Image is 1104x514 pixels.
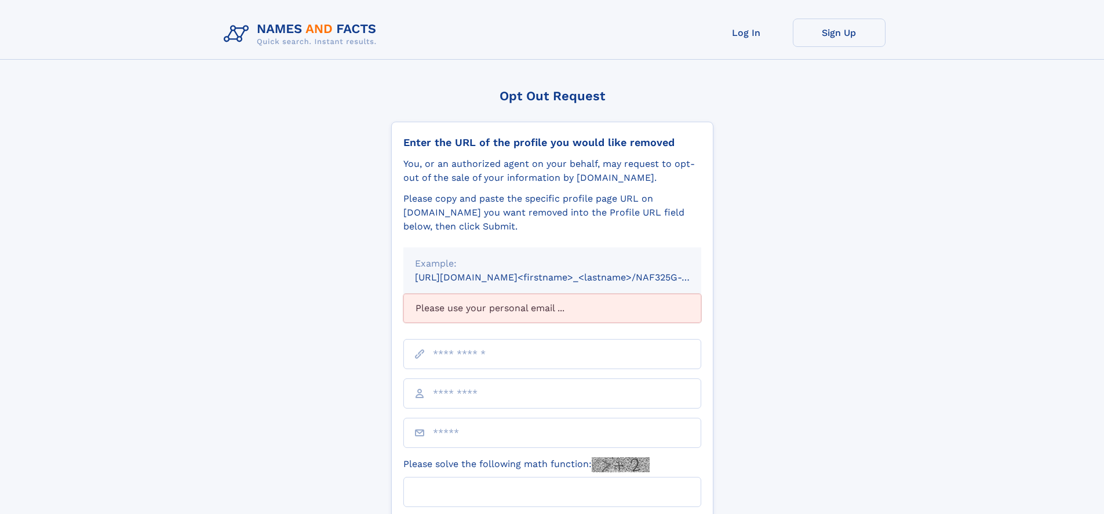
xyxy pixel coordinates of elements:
a: Log In [700,19,793,47]
div: Example: [415,257,690,271]
img: Logo Names and Facts [219,19,386,50]
div: Opt Out Request [391,89,713,103]
div: Please copy and paste the specific profile page URL on [DOMAIN_NAME] you want removed into the Pr... [403,192,701,234]
div: Enter the URL of the profile you would like removed [403,136,701,149]
div: You, or an authorized agent on your behalf, may request to opt-out of the sale of your informatio... [403,157,701,185]
a: Sign Up [793,19,886,47]
div: Please use your personal email ... [403,294,701,323]
label: Please solve the following math function: [403,457,650,472]
small: [URL][DOMAIN_NAME]<firstname>_<lastname>/NAF325G-xxxxxxxx [415,272,723,283]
